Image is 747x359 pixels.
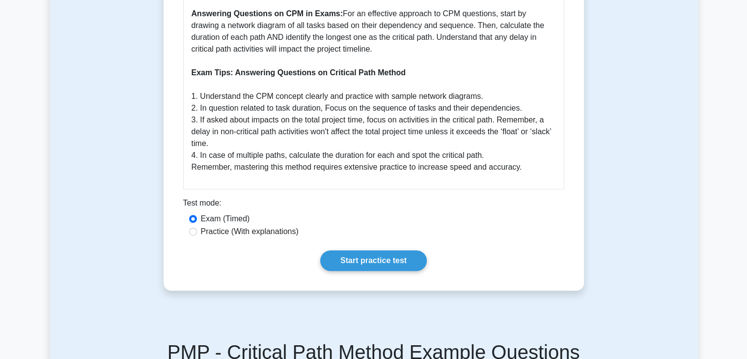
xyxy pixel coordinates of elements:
[192,9,343,18] b: Answering Questions on CPM in Exams:
[201,226,299,238] label: Practice (With explanations)
[201,213,250,225] label: Exam (Timed)
[320,250,427,271] a: Start practice test
[183,197,564,213] div: Test mode:
[192,68,406,77] b: Exam Tips: Answering Questions on Critical Path Method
